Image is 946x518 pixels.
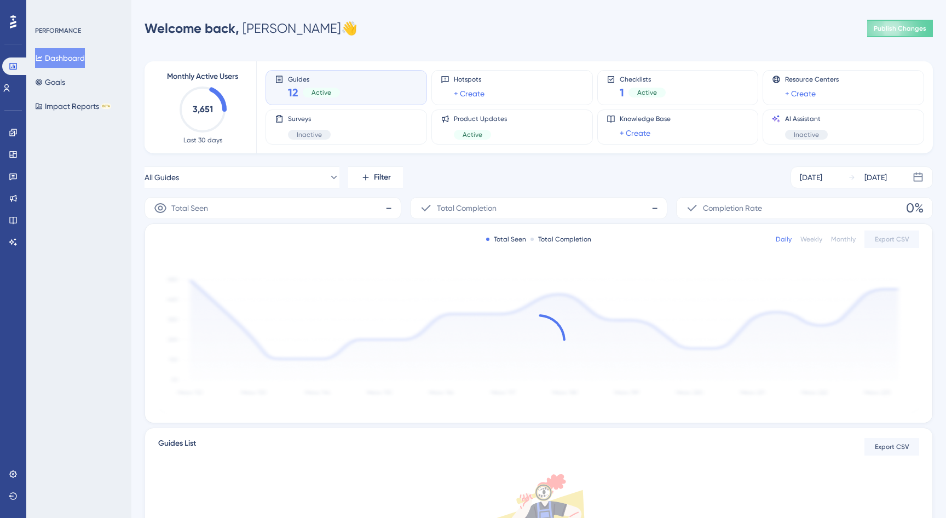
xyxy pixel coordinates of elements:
span: 1 [620,85,624,100]
span: Welcome back, [145,20,239,36]
span: Inactive [794,130,819,139]
span: Total Seen [171,202,208,215]
a: + Create [620,126,650,140]
button: Publish Changes [867,20,933,37]
span: Total Completion [437,202,497,215]
span: Resource Centers [785,75,839,84]
button: Export CSV [864,231,919,248]
div: [PERSON_NAME] 👋 [145,20,357,37]
div: Total Seen [486,235,526,244]
button: Export CSV [864,438,919,456]
span: Active [637,88,657,97]
span: Active [463,130,482,139]
span: Last 30 days [183,136,222,145]
div: PERFORMANCE [35,26,81,35]
div: Weekly [800,235,822,244]
button: Dashboard [35,48,85,68]
span: Surveys [288,114,331,123]
a: + Create [454,87,484,100]
span: AI Assistant [785,114,828,123]
div: BETA [101,103,111,109]
div: Monthly [831,235,856,244]
div: [DATE] [800,171,822,184]
span: - [385,199,392,217]
span: 12 [288,85,298,100]
span: Export CSV [875,442,909,451]
div: [DATE] [864,171,887,184]
span: Completion Rate [703,202,762,215]
span: Publish Changes [874,24,926,33]
span: Product Updates [454,114,507,123]
span: Export CSV [875,235,909,244]
span: Guides List [158,437,196,457]
span: Knowledge Base [620,114,671,123]
button: All Guides [145,166,339,188]
span: - [651,199,658,217]
span: 0% [906,199,924,217]
span: Monthly Active Users [167,70,238,83]
button: Goals [35,72,65,92]
button: Filter [348,166,403,188]
a: + Create [785,87,816,100]
button: Impact ReportsBETA [35,96,111,116]
span: Checklists [620,75,666,83]
span: Active [312,88,331,97]
text: 3,651 [193,104,213,114]
span: Hotspots [454,75,484,84]
span: Guides [288,75,340,83]
div: Daily [776,235,792,244]
span: Inactive [297,130,322,139]
div: Total Completion [530,235,591,244]
span: All Guides [145,171,179,184]
span: Filter [374,171,391,184]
